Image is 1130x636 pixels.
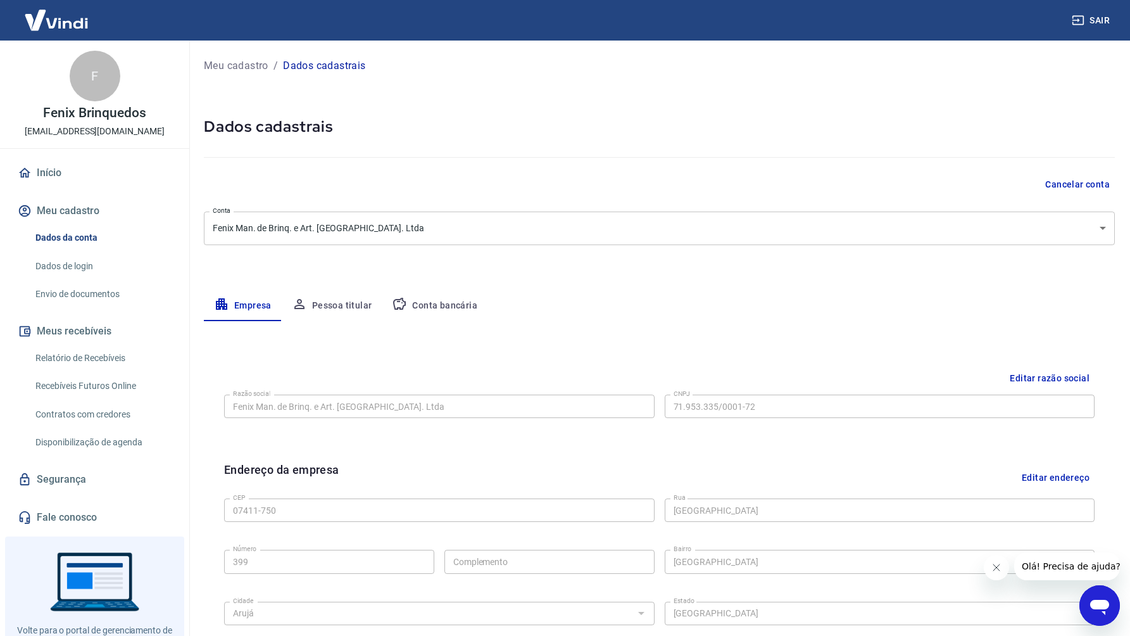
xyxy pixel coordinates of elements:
button: Editar razão social [1005,367,1095,390]
label: Razão social [233,389,270,398]
iframe: Mensagem da empresa [1014,552,1120,580]
button: Meu cadastro [15,197,174,225]
a: Início [15,159,174,187]
a: Recebíveis Futuros Online [30,373,174,399]
iframe: Botão para abrir a janela de mensagens [1079,585,1120,626]
p: Fenix Brinquedos [43,106,146,120]
div: Fenix Man. de Brinq. e Art. [GEOGRAPHIC_DATA]. Ltda [204,212,1115,245]
label: Rua [674,493,686,502]
a: Disponibilização de agenda [30,429,174,455]
a: Relatório de Recebíveis [30,345,174,371]
label: Estado [674,596,694,606]
iframe: Fechar mensagem [984,555,1009,580]
label: CNPJ [674,389,690,398]
a: Envio de documentos [30,281,174,307]
label: Cidade [233,596,253,606]
button: Editar endereço [1017,461,1095,493]
button: Pessoa titular [282,291,382,321]
label: Conta [213,206,230,215]
label: Bairro [674,544,691,554]
p: [EMAIL_ADDRESS][DOMAIN_NAME] [25,125,165,138]
span: Olá! Precisa de ajuda? [8,9,106,19]
img: Vindi [15,1,97,39]
button: Cancelar conta [1040,173,1115,196]
label: Número [233,544,256,554]
p: / [273,58,278,73]
div: F [70,51,120,101]
a: Meu cadastro [204,58,268,73]
button: Sair [1069,9,1115,32]
h6: Endereço da empresa [224,461,339,493]
a: Fale conosco [15,504,174,531]
a: Contratos com credores [30,402,174,428]
input: Digite aqui algumas palavras para buscar a cidade [228,606,630,621]
button: Meus recebíveis [15,317,174,345]
p: Dados cadastrais [283,58,365,73]
a: Dados de login [30,253,174,279]
button: Empresa [204,291,282,321]
label: CEP [233,493,245,502]
button: Conta bancária [382,291,487,321]
a: Dados da conta [30,225,174,251]
a: Segurança [15,466,174,493]
h5: Dados cadastrais [204,117,1115,137]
